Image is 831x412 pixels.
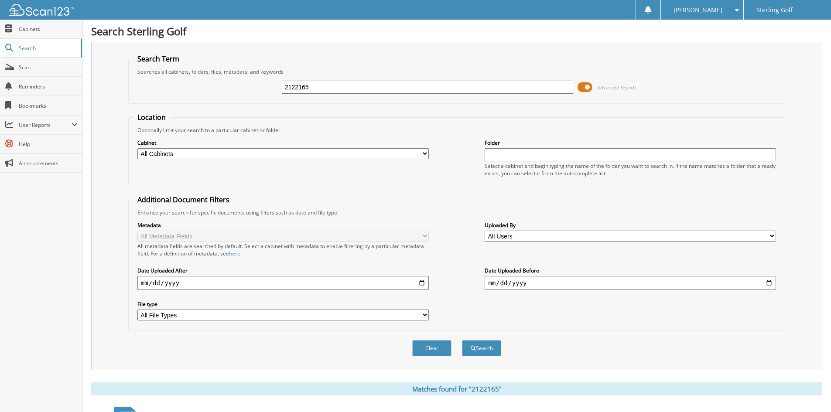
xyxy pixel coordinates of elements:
[485,221,776,229] label: Uploaded By
[133,112,170,122] legend: Location
[674,7,722,13] span: [PERSON_NAME]
[19,140,78,148] span: Help
[133,68,780,75] div: Searches all cabinets, folders, files, metadata, and keywords
[137,267,429,274] label: Date Uploaded After
[19,121,72,129] span: User Reports
[19,25,78,33] span: Cabinets
[133,54,184,64] legend: Search Term
[19,83,78,90] span: Reminders
[485,276,776,290] input: end
[19,160,78,167] span: Announcements
[133,195,234,204] legend: Additional Document Filters
[19,64,78,71] span: Scan
[485,162,776,177] div: Select a cabinet and begin typing the name of the folder you want to search in. If the name match...
[133,126,780,134] div: Optionally limit your search to a particular cabinet or folder
[133,209,780,216] div: Enhance your search for specific documents using filters such as date and file type.
[137,242,429,257] div: All metadata fields are searched by default. Select a cabinet with metadata to enable filtering b...
[597,84,636,91] span: Advanced Search
[412,340,451,356] button: Clear
[19,44,76,52] span: Search
[137,300,429,308] label: File type
[91,24,822,38] h1: Search Sterling Golf
[19,102,78,109] span: Bookmarks
[137,221,429,229] label: Metadata
[91,382,822,395] div: Matches found for "2122165"
[9,4,74,16] img: scan123-logo-white.svg
[137,276,429,290] input: start
[137,139,429,146] label: Cabinet
[485,267,776,274] label: Date Uploaded Before
[756,7,793,13] span: Sterling Golf
[229,250,240,257] a: here
[462,340,501,356] button: Search
[485,139,776,146] label: Folder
